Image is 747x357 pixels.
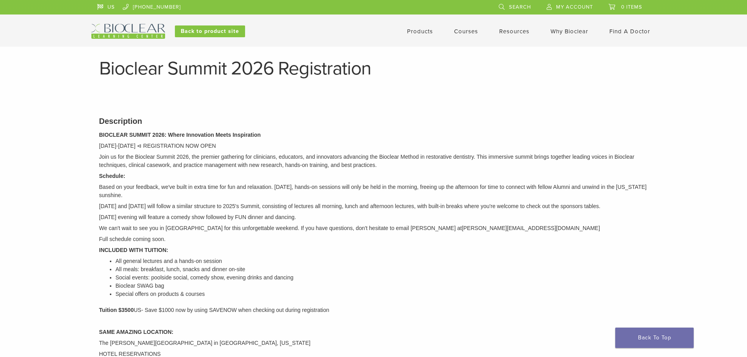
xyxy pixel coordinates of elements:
[99,153,648,169] p: Join us for the Bioclear Summit 2026, the premier gathering for clinicians, educators, and innova...
[116,274,648,282] li: Social events: poolside social, comedy show, evening drinks and dancing
[609,28,650,35] a: Find A Doctor
[91,24,165,39] img: Bioclear
[99,235,648,243] p: Full schedule coming soon.
[99,339,648,347] p: The [PERSON_NAME][GEOGRAPHIC_DATA] in [GEOGRAPHIC_DATA], [US_STATE]
[551,28,588,35] a: Why Bioclear
[99,307,134,313] strong: Tuition $3500
[116,282,648,290] li: Bioclear SWAG bag
[99,306,648,314] p: US- Save $1000 now by using SAVENOW when checking out during registration
[116,265,648,274] li: All meals: breakfast, lunch, snacks and dinner on-site
[99,142,648,150] p: [DATE]-[DATE] ⊲ REGISTRATION NOW OPEN
[116,257,648,265] li: All general lectures and a hands-on session
[499,28,529,35] a: Resources
[99,59,648,78] h1: Bioclear Summit 2026 Registration
[407,28,433,35] a: Products
[99,329,174,335] strong: SAME AMAZING LOCATION:
[615,328,694,348] a: Back To Top
[116,290,648,298] li: Special offers on products & courses
[454,28,478,35] a: Courses
[175,25,245,37] a: Back to product site
[99,132,261,138] strong: BIOCLEAR SUMMIT 2026: Where Innovation Meets Inspiration
[99,224,648,232] p: We can't wait to see you in [GEOGRAPHIC_DATA] for this unforgettable weekend. If you have questio...
[99,213,648,221] p: [DATE] evening will feature a comedy show followed by FUN dinner and dancing.
[621,4,642,10] span: 0 items
[556,4,593,10] span: My Account
[99,202,648,210] p: [DATE] and [DATE] will follow a similar structure to 2025's Summit, consisting of lectures all mo...
[509,4,531,10] span: Search
[99,183,648,199] p: Based on your feedback, we've built in extra time for fun and relaxation. [DATE], hands-on sessio...
[99,173,125,179] strong: Schedule:
[99,115,648,127] h3: Description
[99,247,169,253] strong: INCLUDED WITH TUITION:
